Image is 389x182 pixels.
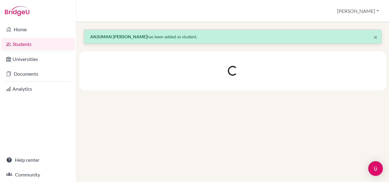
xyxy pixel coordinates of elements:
[334,5,382,17] button: [PERSON_NAME]
[5,6,29,16] img: Bridge-U
[1,154,75,166] a: Help center
[90,33,375,40] p: has been added as student.
[373,32,378,41] span: ×
[90,34,147,39] strong: ANJUMAN [PERSON_NAME]
[368,161,383,176] div: Open Intercom Messenger
[373,33,378,41] button: Close
[1,53,75,65] a: Universities
[1,38,75,50] a: Students
[1,169,75,181] a: Community
[1,23,75,36] a: Home
[1,83,75,95] a: Analytics
[1,68,75,80] a: Documents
